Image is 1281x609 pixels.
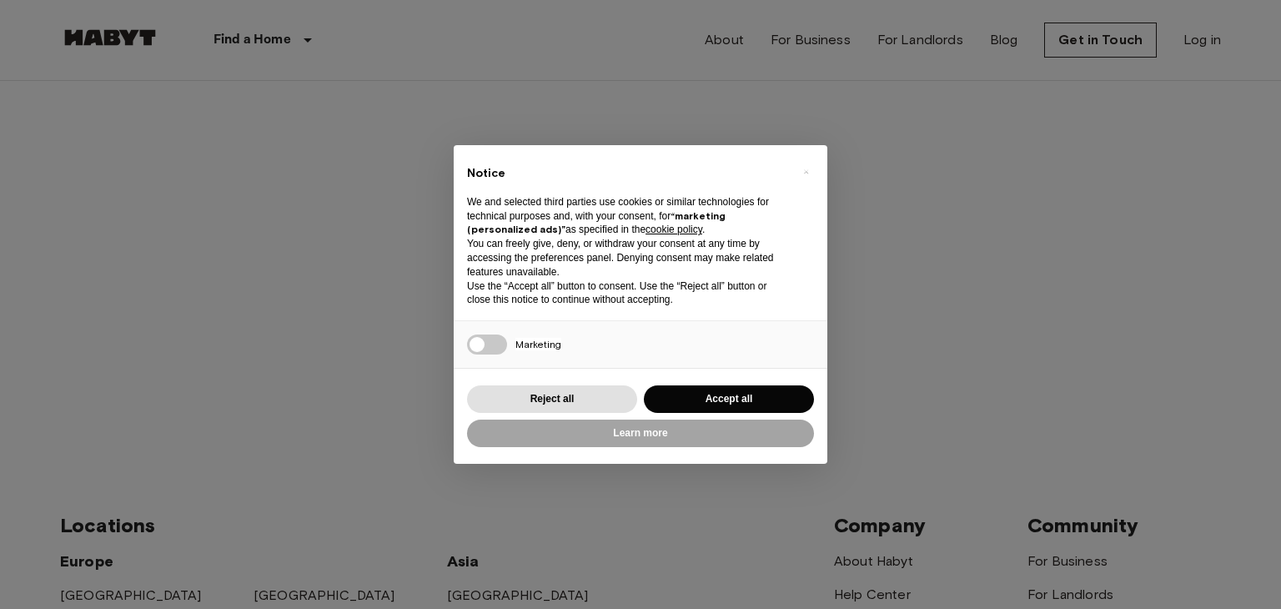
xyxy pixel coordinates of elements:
[646,224,702,235] a: cookie policy
[467,165,787,182] h2: Notice
[803,162,809,182] span: ×
[467,420,814,447] button: Learn more
[467,385,637,413] button: Reject all
[467,209,726,236] strong: “marketing (personalized ads)”
[644,385,814,413] button: Accept all
[515,338,561,350] span: Marketing
[792,159,819,185] button: Close this notice
[467,237,787,279] p: You can freely give, deny, or withdraw your consent at any time by accessing the preferences pane...
[467,195,787,237] p: We and selected third parties use cookies or similar technologies for technical purposes and, wit...
[467,279,787,308] p: Use the “Accept all” button to consent. Use the “Reject all” button or close this notice to conti...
